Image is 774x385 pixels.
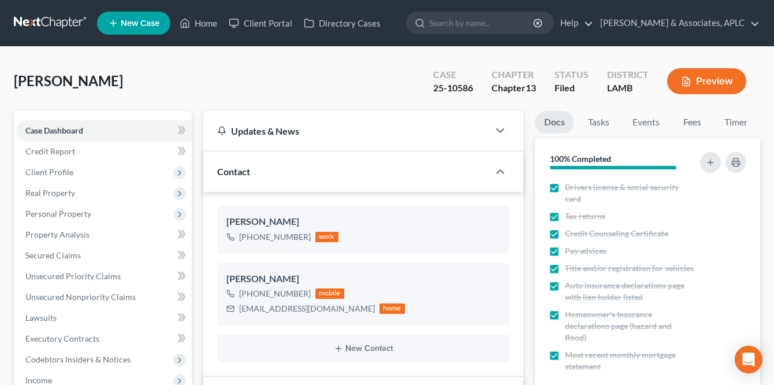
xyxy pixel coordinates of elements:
span: 13 [526,82,536,93]
div: 25-10586 [433,82,473,95]
a: Help [555,13,593,34]
span: Codebtors Insiders & Notices [25,354,131,364]
a: Client Portal [223,13,298,34]
div: Open Intercom Messenger [735,346,762,373]
input: Search by name... [429,12,535,34]
span: Income [25,375,52,385]
button: Preview [667,68,746,94]
div: Updates & News [217,125,475,137]
div: Case [433,68,473,82]
span: Unsecured Priority Claims [25,271,121,281]
a: Unsecured Nonpriority Claims [16,287,192,308]
div: work [315,232,338,242]
a: Executory Contracts [16,328,192,349]
a: Property Analysis [16,224,192,245]
span: Tax returns [565,210,605,222]
button: New Contact [226,344,500,353]
span: Real Property [25,188,75,198]
span: Secured Claims [25,250,81,260]
div: Chapter [492,82,536,95]
a: Credit Report [16,141,192,162]
span: New Case [121,19,159,28]
span: [PERSON_NAME] [14,72,123,89]
a: Directory Cases [298,13,386,34]
div: Chapter [492,68,536,82]
span: Personal Property [25,209,91,219]
a: Fees [673,111,710,134]
div: [PHONE_NUMBER] [239,231,311,243]
span: Contact [217,166,250,177]
div: [EMAIL_ADDRESS][DOMAIN_NAME] [239,303,375,314]
a: Unsecured Priority Claims [16,266,192,287]
a: Secured Claims [16,245,192,266]
span: Homeowner's Insurance declarations page (hazard and flood) [565,309,694,343]
span: Most recent monthly mortgage statement [565,349,694,372]
span: Pay advices [565,245,606,257]
a: Timer [715,111,757,134]
span: Credit Report [25,146,75,156]
span: Unsecured Nonpriority Claims [25,292,136,302]
div: Status [555,68,589,82]
span: Title and/or registration for vehicles [565,262,694,274]
a: Docs [535,111,574,134]
strong: 100% Completed [550,154,611,164]
div: [PERSON_NAME] [226,215,500,229]
div: District [607,68,649,82]
a: Lawsuits [16,308,192,328]
a: Case Dashboard [16,120,192,141]
span: Case Dashboard [25,125,83,135]
span: Property Analysis [25,229,90,239]
a: Tasks [579,111,619,134]
span: Lawsuits [25,313,57,323]
div: [PERSON_NAME] [226,272,500,286]
div: [PHONE_NUMBER] [239,288,311,299]
a: [PERSON_NAME] & Associates, APLC [594,13,760,34]
span: Executory Contracts [25,334,99,343]
div: home [379,303,405,314]
a: Events [623,111,669,134]
div: Filed [555,82,589,95]
a: Home [174,13,223,34]
span: Credit Counseling Certificate [565,228,668,239]
span: Auto insurance declarations page with lien holder listed [565,280,694,303]
div: LAMB [607,82,649,95]
span: Drivers license & social security card [565,182,694,205]
div: mobile [315,288,344,299]
span: Client Profile [25,167,73,177]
